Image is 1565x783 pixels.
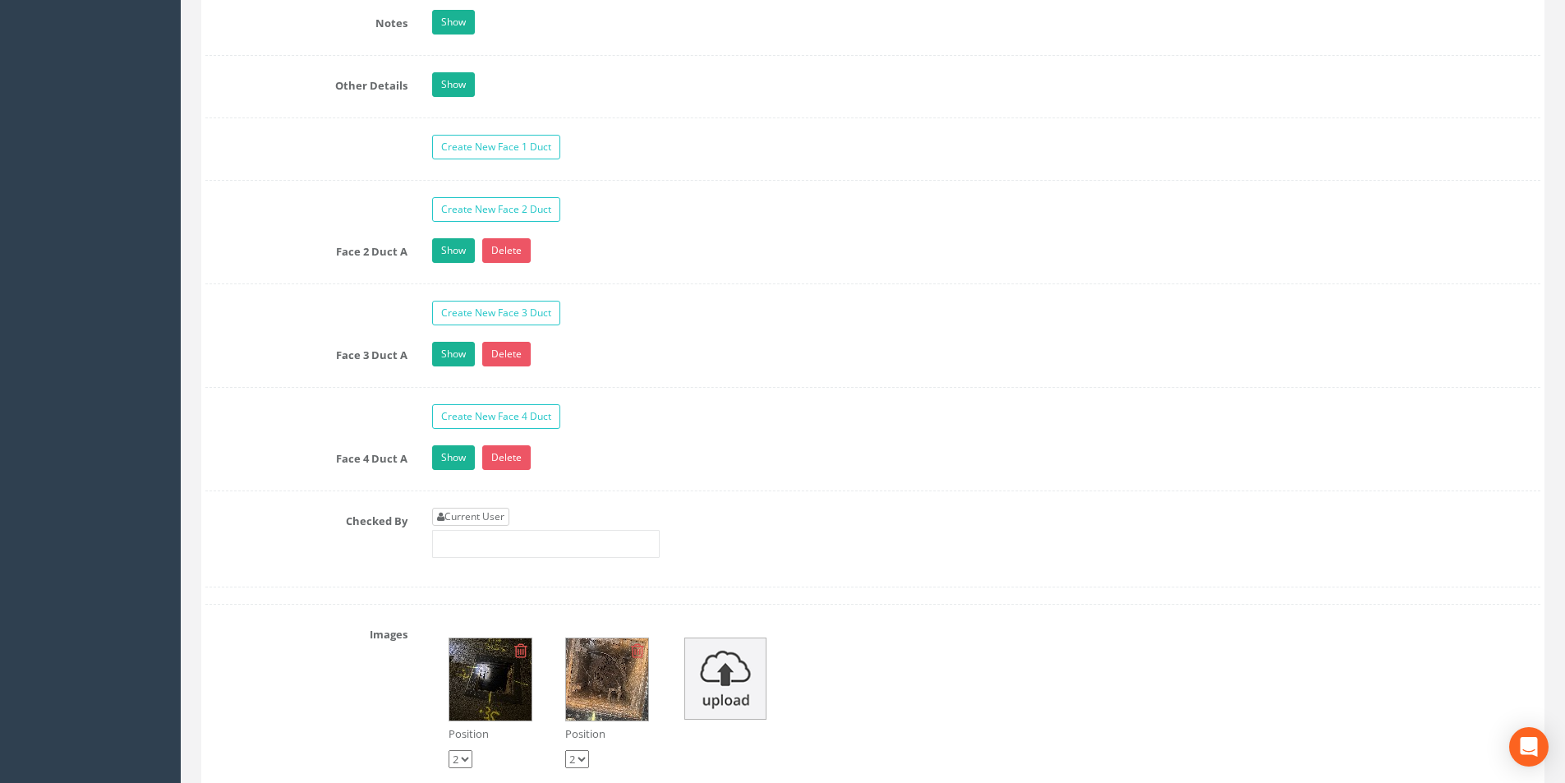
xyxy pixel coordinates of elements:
[193,445,420,467] label: Face 4 Duct A
[482,342,531,366] a: Delete
[449,726,532,742] p: Position
[482,445,531,470] a: Delete
[193,508,420,529] label: Checked By
[432,445,475,470] a: Show
[193,621,420,643] label: Images
[565,726,649,742] p: Position
[193,72,420,94] label: Other Details
[432,404,560,429] a: Create New Face 4 Duct
[566,638,648,721] img: b366ab24-972f-0e89-7264-0c9e9259e062_30d71c6d-89d0-4a9f-840e-cd452fa8f0d6_thumb.jpg
[432,238,475,263] a: Show
[432,10,475,35] a: Show
[684,638,766,720] img: upload_icon.png
[1509,727,1549,767] div: Open Intercom Messenger
[432,508,509,526] a: Current User
[432,72,475,97] a: Show
[193,342,420,363] label: Face 3 Duct A
[432,342,475,366] a: Show
[193,238,420,260] label: Face 2 Duct A
[432,301,560,325] a: Create New Face 3 Duct
[449,638,532,721] img: b366ab24-972f-0e89-7264-0c9e9259e062_b66ea478-a813-6e99-caa1-bd3a72a30a5c_thumb.jpg
[432,135,560,159] a: Create New Face 1 Duct
[432,197,560,222] a: Create New Face 2 Duct
[482,238,531,263] a: Delete
[193,10,420,31] label: Notes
